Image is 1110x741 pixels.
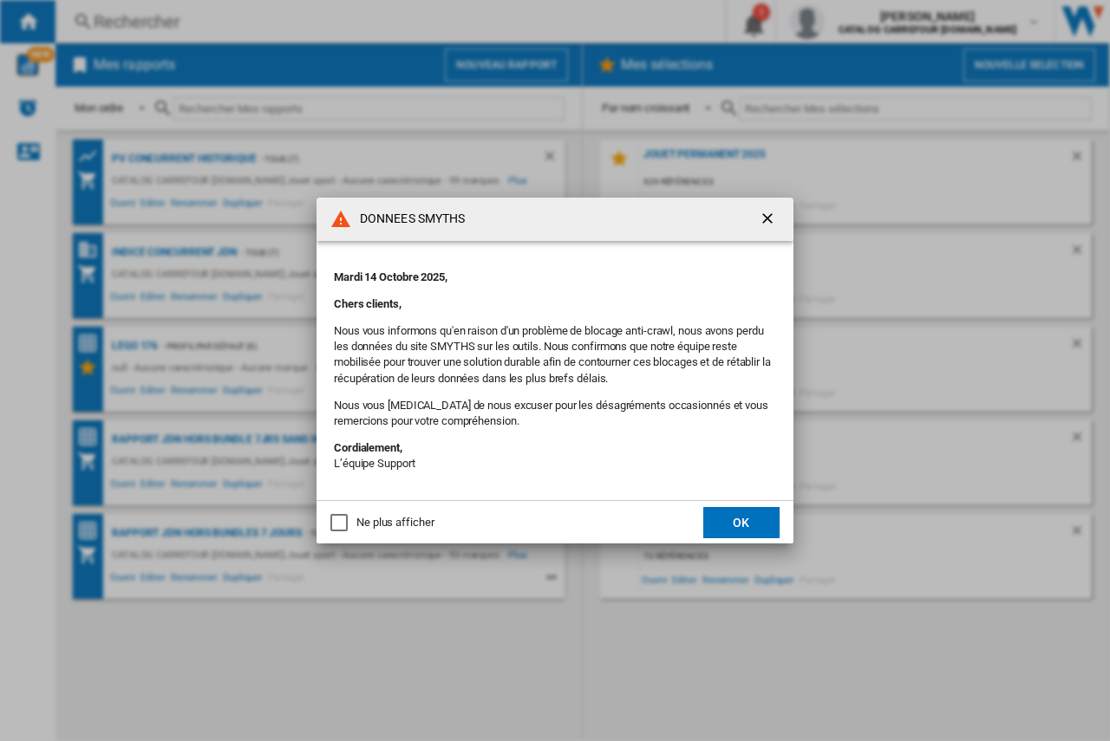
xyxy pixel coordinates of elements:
ng-md-icon: getI18NText('BUTTONS.CLOSE_DIALOG') [759,210,780,231]
p: Nous vous informons qu'en raison d'un problème de blocage anti-crawl, nous avons perdu les donnée... [334,323,776,387]
h4: DONNEES SMYTHS [351,211,465,228]
strong: Cordialement, [334,441,402,454]
p: L’équipe Support [334,440,776,471]
md-checkbox: Ne plus afficher [330,515,434,531]
button: getI18NText('BUTTONS.CLOSE_DIALOG') [752,202,787,237]
div: Ne plus afficher [356,515,434,530]
button: OK [703,507,780,538]
strong: Chers clients, [334,297,402,310]
strong: Mardi 14 Octobre 2025, [334,270,447,283]
p: Nous vous [MEDICAL_DATA] de nous excuser pour les désagréments occasionnés et vous remercions pou... [334,398,776,429]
